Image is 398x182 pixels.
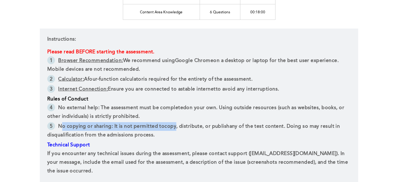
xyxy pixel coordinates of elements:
[88,77,144,82] strong: four-function calculator
[58,105,98,110] strong: No external help
[47,75,351,85] li: A is required for the entirety of the assessment.
[58,77,82,82] u: Calculator
[240,4,275,20] td: 00:18:00
[123,4,200,20] td: Content Area Knowledge
[58,87,106,92] u: Internet Connection
[47,97,88,102] strong: Rules of Conduct
[58,58,123,63] u: Browser Recommendation:
[47,149,351,175] p: If you encounter any technical issues during the assessment, please contact support ([EMAIL_ADDRE...
[47,143,90,148] strong: Technical Support
[47,122,351,141] li: : It is not permitted to any of the test content. Doing so may result in disqualification from th...
[58,124,111,129] strong: No copying or sharing
[47,85,351,95] li: Ensure you are connected to a to avoid any interruptions.
[107,87,108,92] u: :
[200,4,240,20] td: 6 Questions
[164,124,229,129] strong: copy, distribute, or publish
[186,105,216,110] strong: on your own
[47,50,155,55] strong: Please read BEFORE starting the assessment.
[83,77,84,82] u: :
[47,56,351,75] li: We recommend using on a desktop or laptop for the best user experience. Mobile devices are not re...
[181,87,216,92] strong: stable internet
[47,104,351,122] li: : The assessment must be completed . Using outside resources (such as websites, books, or other i...
[175,58,214,63] strong: Google Chrome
